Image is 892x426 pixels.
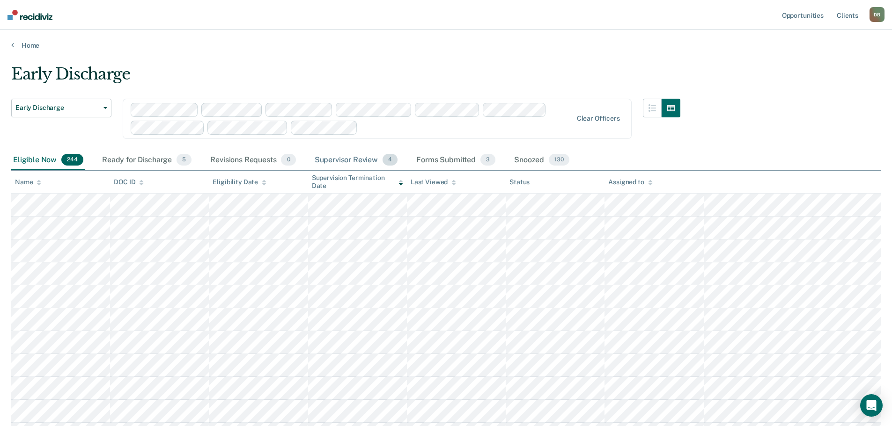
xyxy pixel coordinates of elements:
span: Early Discharge [15,104,100,112]
div: Eligibility Date [213,178,266,186]
div: Ready for Discharge5 [100,150,193,171]
div: Open Intercom Messenger [860,394,883,417]
div: Name [15,178,41,186]
a: Home [11,41,881,50]
button: Early Discharge [11,99,111,117]
span: 5 [177,154,192,166]
span: 244 [61,154,83,166]
div: Last Viewed [411,178,456,186]
div: Assigned to [608,178,652,186]
div: DOC ID [114,178,144,186]
div: Eligible Now244 [11,150,85,171]
div: Clear officers [577,115,620,123]
span: 4 [383,154,398,166]
div: Revisions Requests0 [208,150,297,171]
div: Supervision Termination Date [312,174,403,190]
span: 0 [281,154,295,166]
div: Forms Submitted3 [414,150,497,171]
div: Supervisor Review4 [313,150,400,171]
img: Recidiviz [7,10,52,20]
div: Snoozed130 [512,150,571,171]
div: Status [509,178,530,186]
div: Early Discharge [11,65,680,91]
span: 3 [480,154,495,166]
div: D B [870,7,885,22]
button: DB [870,7,885,22]
span: 130 [549,154,569,166]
